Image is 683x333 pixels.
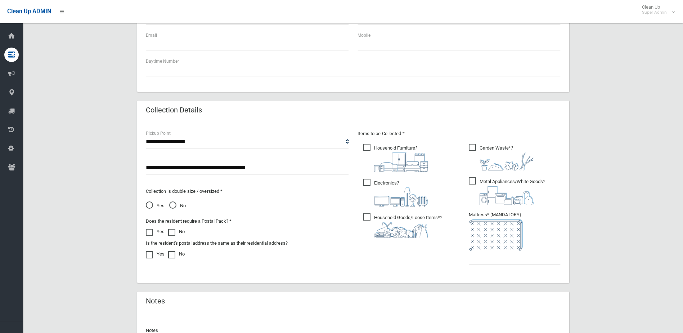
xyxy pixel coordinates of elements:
[146,239,288,248] label: Is the resident's postal address the same as their residential address?
[358,129,561,138] p: Items to be Collected *
[374,215,442,238] i: ?
[363,179,428,207] span: Electronics
[469,219,523,251] img: e7408bece873d2c1783593a074e5cb2f.png
[146,187,349,196] p: Collection is double size / oversized *
[469,144,534,170] span: Garden Waste*
[137,294,174,308] header: Notes
[363,213,442,238] span: Household Goods/Loose Items*
[137,103,211,117] header: Collection Details
[374,152,428,172] img: aa9efdbe659d29b613fca23ba79d85cb.png
[469,177,545,205] span: Metal Appliances/White Goods
[480,179,545,205] i: ?
[7,8,51,15] span: Clean Up ADMIN
[374,222,428,238] img: b13cc3517677393f34c0a387616ef184.png
[642,10,667,15] small: Super Admin
[638,4,674,15] span: Clean Up
[146,227,165,236] label: Yes
[146,250,165,258] label: Yes
[480,186,534,205] img: 36c1b0289cb1767239cdd3de9e694f19.png
[169,201,186,210] span: No
[168,227,185,236] label: No
[469,212,561,251] span: Mattress* (MANDATORY)
[363,144,428,172] span: Household Furniture
[374,187,428,207] img: 394712a680b73dbc3d2a6a3a7ffe5a07.png
[374,180,428,207] i: ?
[168,250,185,258] label: No
[146,201,165,210] span: Yes
[480,152,534,170] img: 4fd8a5c772b2c999c83690221e5242e0.png
[480,145,534,170] i: ?
[146,217,232,226] label: Does the resident require a Postal Pack? *
[374,145,428,172] i: ?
